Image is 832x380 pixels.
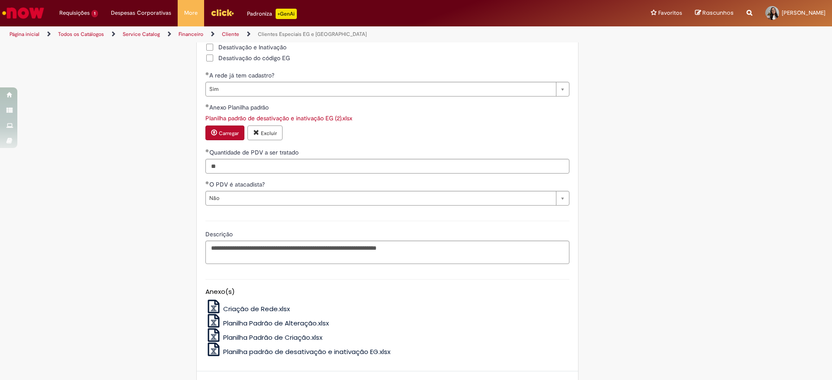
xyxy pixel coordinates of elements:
span: Obrigatório Preenchido [205,104,209,107]
span: Descrição [205,230,234,238]
a: Planilha Padrão de Alteração.xlsx [205,319,329,328]
span: Obrigatório Preenchido [205,72,209,75]
button: Carregar anexo de Anexo Planilha padrão Required [205,126,244,140]
a: Criação de Rede.xlsx [205,304,290,313]
span: Quantidade de PDV a ser tratado [209,148,300,156]
span: [PERSON_NAME] [782,9,825,16]
span: Obrigatório Preenchido [205,181,209,184]
a: Cliente [222,31,239,38]
span: Obrigatório Preenchido [205,149,209,152]
small: Carregar [219,130,239,137]
span: O PDV é atacadista? [209,180,266,188]
a: Financeiro [179,31,203,38]
a: Service Catalog [123,31,160,38]
a: Página inicial [10,31,39,38]
ul: Trilhas de página [6,26,548,42]
span: Planilha Padrão de Criação.xlsx [223,333,322,342]
a: Rascunhos [695,9,734,17]
button: Excluir anexo Planilha padrão de desativação e inativação EG (2).xlsx [247,126,283,140]
a: Download de Planilha padrão de desativação e inativação EG (2).xlsx [205,114,352,122]
span: Desativação do código EG [218,54,290,62]
input: Quantidade de PDV a ser tratado [205,159,569,174]
span: Criação de Rede.xlsx [223,304,290,313]
span: Não [209,191,552,205]
img: click_logo_yellow_360x200.png [211,6,234,19]
span: 1 [91,10,98,17]
a: Planilha padrão de desativação e inativação EG.xlsx [205,347,391,356]
span: A rede já tem cadastro? [209,71,276,79]
small: Excluir [261,130,277,137]
span: Favoritos [658,9,682,17]
p: +GenAi [276,9,297,19]
span: Anexo Planilha padrão [209,103,270,111]
a: Clientes Especiais EG e [GEOGRAPHIC_DATA] [258,31,367,38]
span: Requisições [59,9,90,17]
span: Rascunhos [702,9,734,17]
span: Desativação e Inativação [218,43,286,52]
span: Planilha Padrão de Alteração.xlsx [223,319,329,328]
a: Todos os Catálogos [58,31,104,38]
h5: Anexo(s) [205,288,569,296]
span: More [184,9,198,17]
textarea: Descrição [205,241,569,264]
a: Planilha Padrão de Criação.xlsx [205,333,323,342]
span: Sim [209,82,552,96]
span: Despesas Corporativas [111,9,171,17]
div: Padroniza [247,9,297,19]
img: ServiceNow [1,4,45,22]
span: Planilha padrão de desativação e inativação EG.xlsx [223,347,390,356]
